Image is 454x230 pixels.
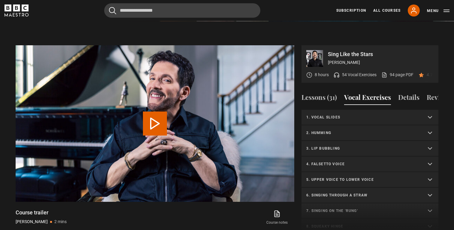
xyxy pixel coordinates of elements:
summary: 4. Falsetto voice [301,157,438,172]
p: 8 hours [315,72,329,78]
button: Submit the search query [109,7,116,14]
summary: 3. Lip bubbling [301,141,438,157]
a: 94 page PDF [381,72,413,78]
p: Sing Like the Stars [328,52,434,57]
p: 2 mins [54,219,67,225]
a: All Courses [373,8,401,13]
p: 5. Upper voice to lower voice [306,177,419,182]
p: [PERSON_NAME] [16,219,48,225]
svg: BBC Maestro [5,4,29,16]
summary: 6. Singing through a straw [301,188,438,203]
a: Subscription [336,8,366,13]
h1: Course trailer [16,209,67,216]
summary: 1. Vocal slides [301,110,438,125]
a: Course notes [260,209,294,226]
p: 4. Falsetto voice [306,161,419,167]
p: 2. Humming [306,130,419,136]
input: Search [104,3,260,18]
button: Toggle navigation [427,8,449,14]
summary: 5. Upper voice to lower voice [301,172,438,188]
summary: 2. Humming [301,125,438,141]
p: 1. Vocal slides [306,115,419,120]
button: Details [398,92,419,105]
p: 54 Vocal Exercises [342,72,377,78]
p: 3. Lip bubbling [306,146,419,151]
button: Vocal Exercises [344,92,391,105]
button: Play Video [143,112,167,136]
button: Lessons (31) [301,92,337,105]
p: [PERSON_NAME] [328,59,434,66]
p: 6. Singing through a straw [306,193,419,198]
video-js: Video Player [16,45,294,202]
